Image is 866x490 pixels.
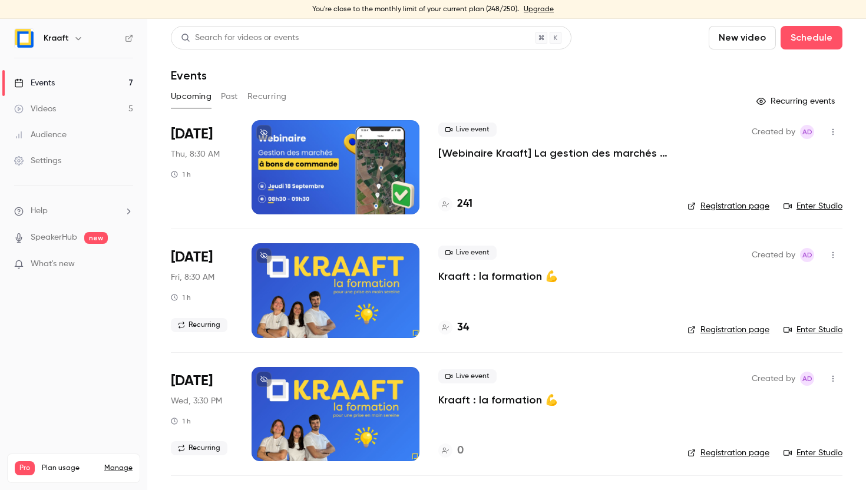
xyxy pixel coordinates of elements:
span: [DATE] [171,125,213,144]
div: 1 h [171,416,191,426]
span: Ad [802,372,812,386]
a: Enter Studio [784,200,842,212]
div: Settings [14,155,61,167]
a: Registration page [687,200,769,212]
li: help-dropdown-opener [14,205,133,217]
span: Created by [752,125,795,139]
span: Help [31,205,48,217]
h4: 241 [457,196,472,212]
a: Upgrade [524,5,554,14]
span: Created by [752,248,795,262]
a: 0 [438,443,464,459]
span: Thu, 8:30 AM [171,148,220,160]
div: Sep 19 Fri, 8:30 AM (Europe/Paris) [171,243,233,337]
div: 1 h [171,170,191,179]
span: [DATE] [171,372,213,390]
h1: Events [171,68,207,82]
h6: Kraaft [44,32,69,44]
span: Pro [15,461,35,475]
a: Registration page [687,324,769,336]
a: Manage [104,463,133,473]
img: Kraaft [15,29,34,48]
button: New video [709,26,776,49]
a: [Webinaire Kraaft] La gestion des marchés à bons de commande et des petites interventions [438,146,669,160]
a: Enter Studio [784,324,842,336]
a: Kraaft : la formation 💪 [438,393,558,407]
h4: 0 [457,443,464,459]
button: Recurring events [751,92,842,111]
span: new [84,232,108,244]
span: Recurring [171,441,227,455]
div: Videos [14,103,56,115]
h4: 34 [457,320,469,336]
button: Recurring [247,87,287,106]
span: What's new [31,258,75,270]
a: 241 [438,196,472,212]
span: Live event [438,246,497,260]
a: 34 [438,320,469,336]
span: Live event [438,122,497,137]
span: Alice de Guyenro [800,372,814,386]
div: 1 h [171,293,191,302]
span: Live event [438,369,497,383]
span: Fri, 8:30 AM [171,272,214,283]
a: Kraaft : la formation 💪 [438,269,558,283]
span: Created by [752,372,795,386]
a: Registration page [687,447,769,459]
span: Ad [802,125,812,139]
div: Oct 1 Wed, 3:30 PM (Europe/Paris) [171,367,233,461]
span: Recurring [171,318,227,332]
div: Audience [14,129,67,141]
iframe: Noticeable Trigger [119,259,133,270]
button: Past [221,87,238,106]
button: Schedule [781,26,842,49]
span: Plan usage [42,463,97,473]
a: SpeakerHub [31,231,77,244]
span: Wed, 3:30 PM [171,395,222,407]
span: Alice de Guyenro [800,248,814,262]
span: Alice de Guyenro [800,125,814,139]
div: Search for videos or events [181,32,299,44]
div: Sep 18 Thu, 8:30 AM (Europe/Paris) [171,120,233,214]
a: Enter Studio [784,447,842,459]
button: Upcoming [171,87,211,106]
span: [DATE] [171,248,213,267]
span: Ad [802,248,812,262]
div: Events [14,77,55,89]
